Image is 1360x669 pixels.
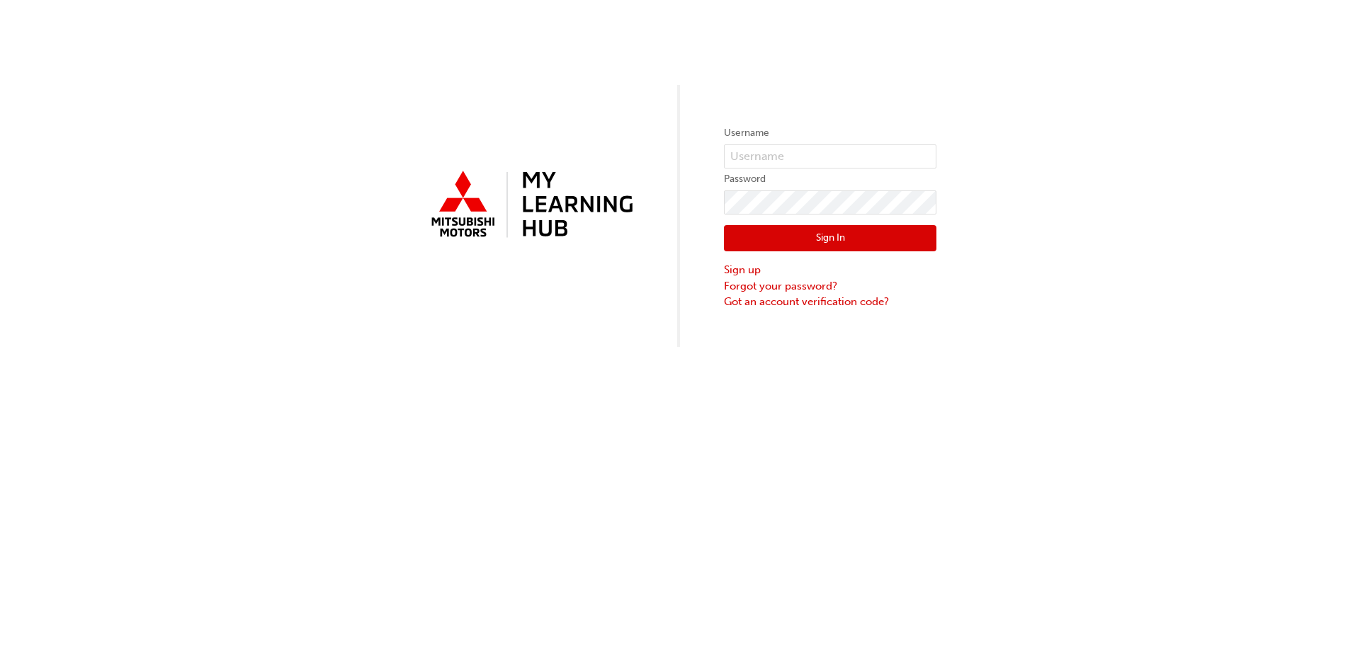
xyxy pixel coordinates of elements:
a: Got an account verification code? [724,294,936,310]
button: Sign In [724,225,936,252]
img: mmal [424,165,636,246]
label: Password [724,171,936,188]
label: Username [724,125,936,142]
a: Sign up [724,262,936,278]
a: Forgot your password? [724,278,936,295]
input: Username [724,144,936,168]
